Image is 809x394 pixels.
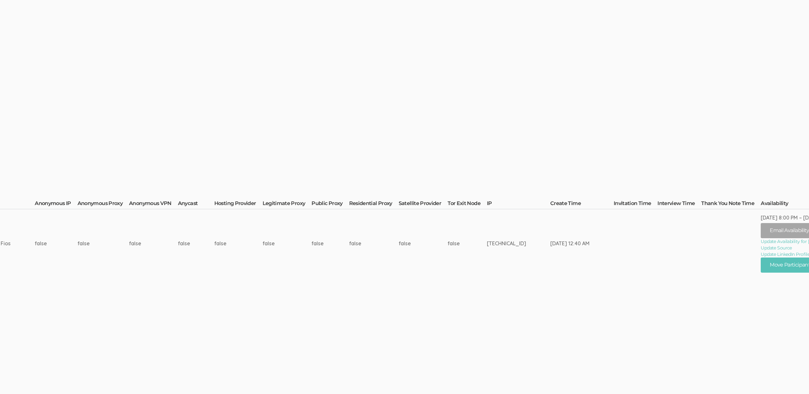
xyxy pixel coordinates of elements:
td: false [214,209,263,277]
th: Thank You Note Time [701,200,761,209]
td: false [399,209,448,277]
iframe: Chat Widget [777,363,809,394]
td: false [178,209,214,277]
td: false [263,209,312,277]
th: IP [487,200,550,209]
th: Tor Exit Node [448,200,487,209]
th: Satellite Provider [399,200,448,209]
th: Residential Proxy [349,200,399,209]
th: Anonymous VPN [129,200,178,209]
td: false [129,209,178,277]
td: [TECHNICAL_ID] [487,209,550,277]
th: Anycast [178,200,214,209]
td: false [448,209,487,277]
th: Hosting Provider [214,200,263,209]
th: Legitimate Proxy [263,200,312,209]
th: Public Proxy [312,200,349,209]
td: false [349,209,399,277]
th: Anonymous Proxy [78,200,129,209]
td: false [312,209,349,277]
div: [DATE] 12:40 AM [550,240,590,247]
th: Create Time [550,200,614,209]
td: false [35,209,77,277]
td: false [78,209,129,277]
th: Anonymous IP [35,200,77,209]
th: Invitation Time [614,200,657,209]
th: Interview Time [657,200,701,209]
